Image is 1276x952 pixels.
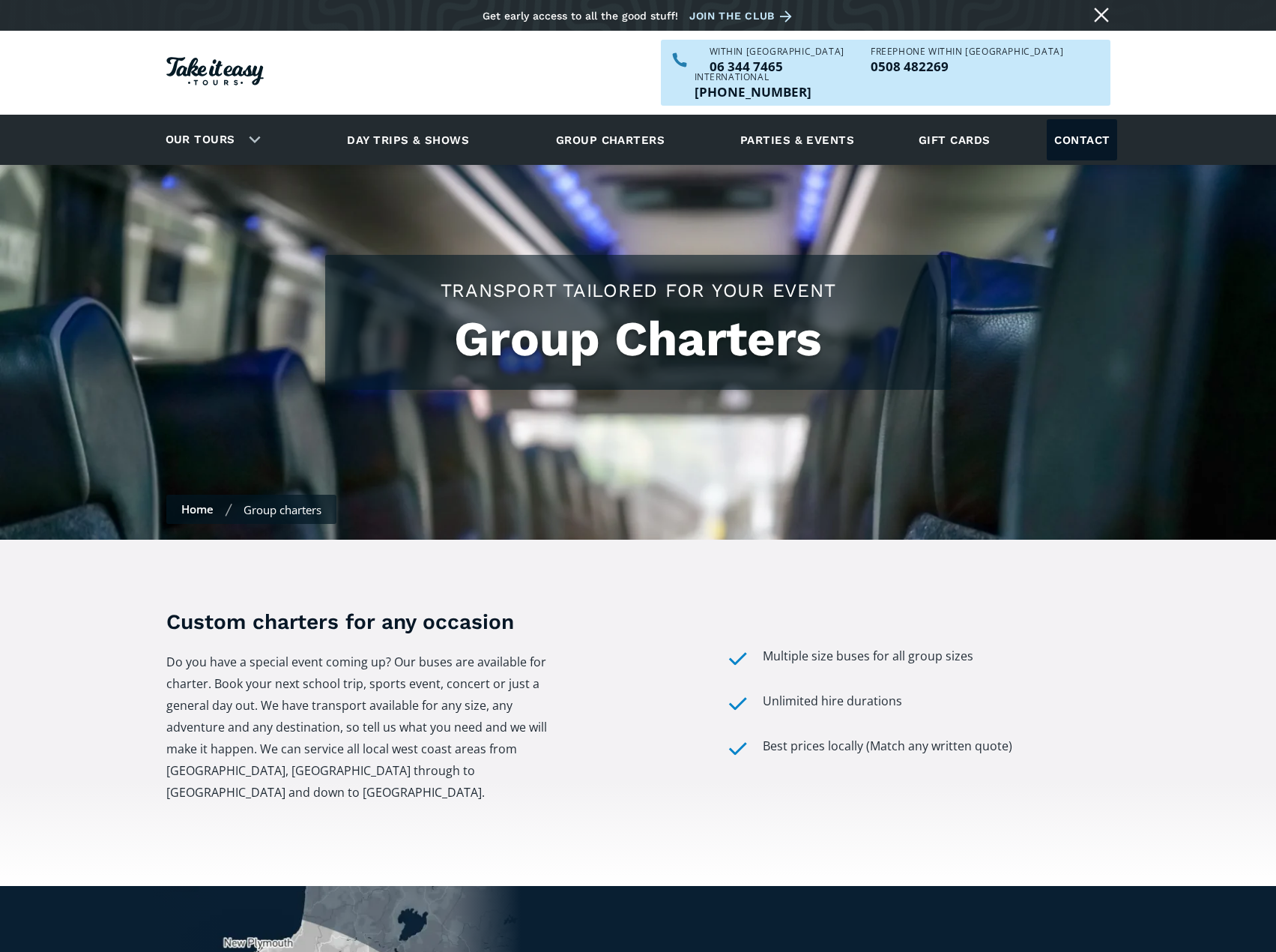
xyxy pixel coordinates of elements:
[166,651,551,804] p: Do you have a special event coming up? Our buses are available for charter. Book your next school...
[733,119,862,160] a: Parties & events
[695,73,811,82] div: International
[154,122,247,157] a: Our tours
[871,47,1063,56] div: Freephone WITHIN [GEOGRAPHIC_DATA]
[537,119,683,160] a: Group charters
[911,119,998,160] a: Gift cards
[871,60,1063,73] p: 0508 482269
[166,57,264,85] img: Take it easy Tours logo
[695,85,811,98] a: Call us outside of NZ on +6463447465
[689,7,797,25] a: Join the club
[710,60,844,73] a: Call us within NZ on 063447465
[871,60,1063,73] a: Call us freephone within NZ on 0508482269
[328,119,488,160] a: Day trips & shows
[710,47,844,56] div: WITHIN [GEOGRAPHIC_DATA]
[148,119,273,160] div: Our tours
[340,311,936,367] h1: Group Charters
[763,645,973,672] div: Multiple size buses for all group sizes
[181,501,214,516] a: Home
[695,85,811,98] p: [PHONE_NUMBER]
[710,60,844,73] p: 06 344 7465
[763,735,1012,762] div: Best prices locally (Match any written quote)
[244,502,321,517] div: Group charters
[166,49,264,97] a: Homepage
[340,277,936,304] h2: Transport tailored for your event
[483,10,678,22] div: Get early access to all the good stuff!
[1089,3,1113,27] a: Close message
[166,607,551,636] h3: Custom charters for any occasion
[763,690,902,717] div: Unlimited hire durations
[1047,119,1117,160] a: Contact
[166,495,336,524] nav: Breadcrumbs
